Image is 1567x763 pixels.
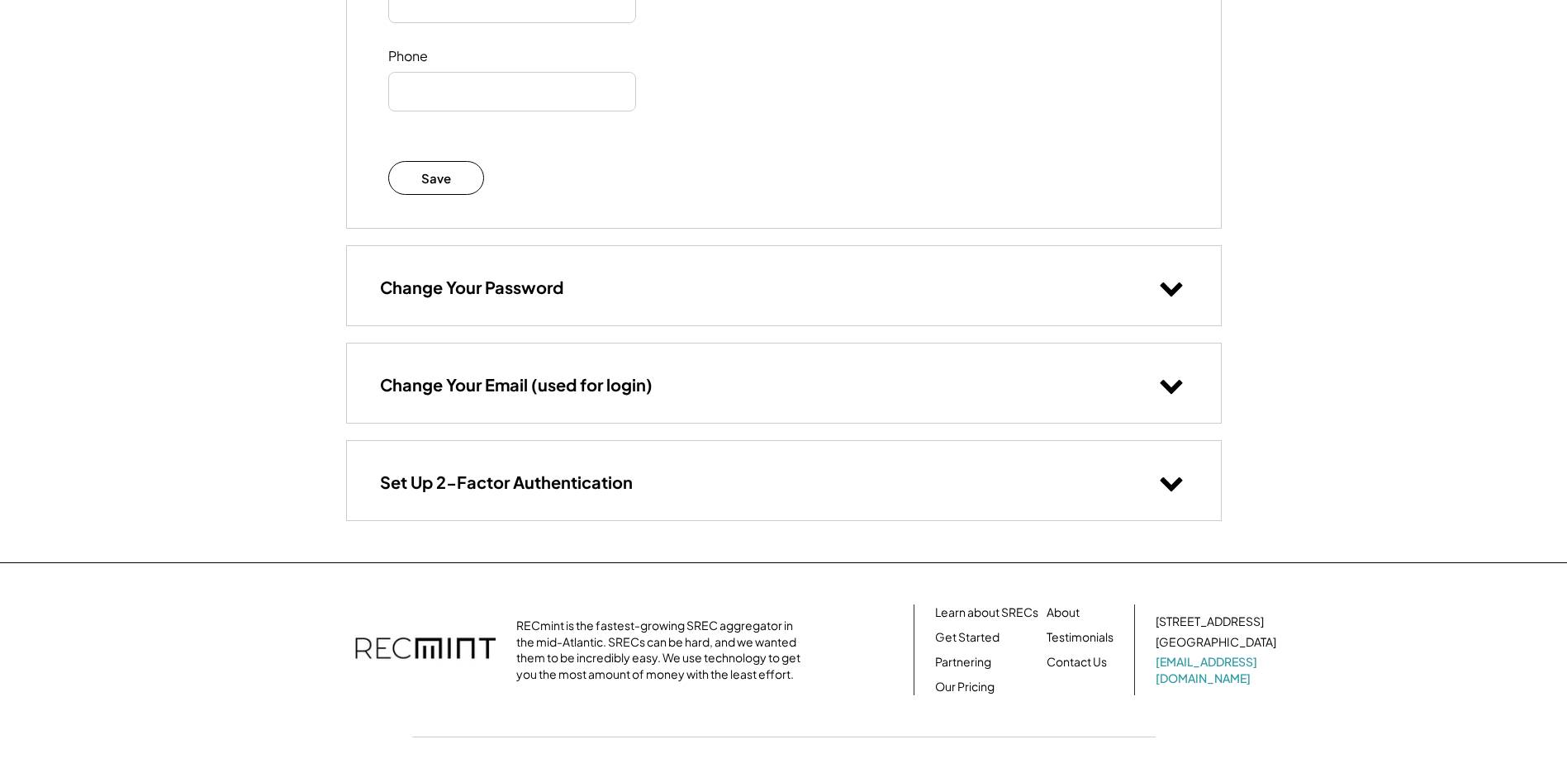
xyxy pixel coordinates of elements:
[935,654,991,671] a: Partnering
[1156,614,1264,630] div: [STREET_ADDRESS]
[935,629,1000,646] a: Get Started
[380,277,563,298] h3: Change Your Password
[388,161,485,195] button: Save
[380,472,633,493] h3: Set Up 2-Factor Authentication
[516,618,810,682] div: RECmint is the fastest-growing SREC aggregator in the mid-Atlantic. SRECs can be hard, and we wan...
[380,374,653,396] h3: Change Your Email (used for login)
[1047,604,1080,621] a: About
[388,48,553,65] div: Phone
[935,604,1038,621] a: Learn about SRECs
[1156,634,1276,651] div: [GEOGRAPHIC_DATA]
[1047,654,1107,671] a: Contact Us
[355,621,496,679] img: recmint-logotype%403x.png
[1156,654,1280,686] a: [EMAIL_ADDRESS][DOMAIN_NAME]
[935,679,995,695] a: Our Pricing
[1047,629,1114,646] a: Testimonials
